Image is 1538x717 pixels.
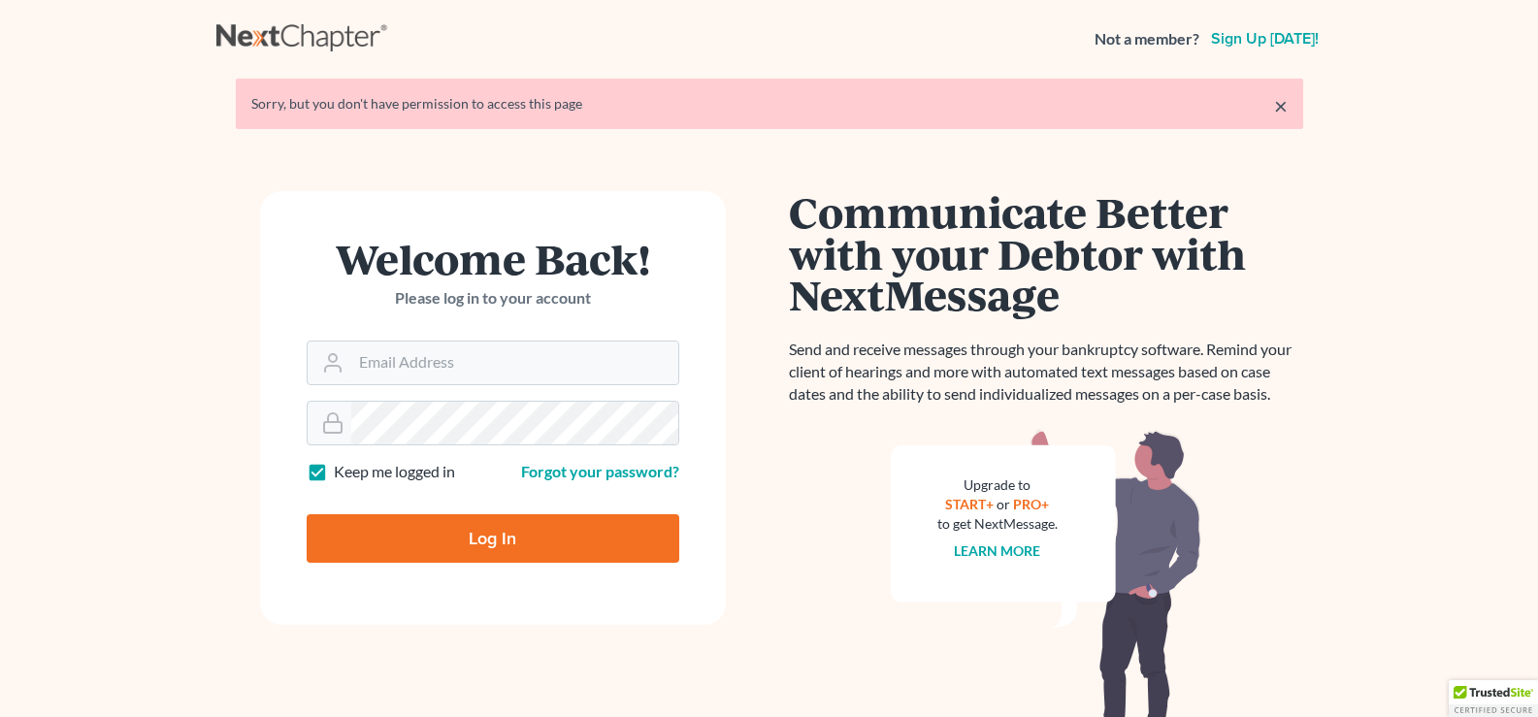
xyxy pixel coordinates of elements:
a: Sign up [DATE]! [1207,31,1323,47]
input: Email Address [351,342,678,384]
div: to get NextMessage. [937,514,1058,534]
a: PRO+ [1013,496,1049,512]
a: START+ [945,496,994,512]
input: Log In [307,514,679,563]
label: Keep me logged in [334,461,455,483]
div: TrustedSite Certified [1449,680,1538,717]
h1: Welcome Back! [307,238,679,279]
div: Upgrade to [937,475,1058,495]
a: Learn more [954,542,1040,559]
p: Send and receive messages through your bankruptcy software. Remind your client of hearings and mo... [789,339,1303,406]
a: Forgot your password? [521,462,679,480]
span: or [997,496,1010,512]
div: Sorry, but you don't have permission to access this page [251,94,1288,114]
p: Please log in to your account [307,287,679,310]
strong: Not a member? [1095,28,1199,50]
h1: Communicate Better with your Debtor with NextMessage [789,191,1303,315]
a: × [1274,94,1288,117]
